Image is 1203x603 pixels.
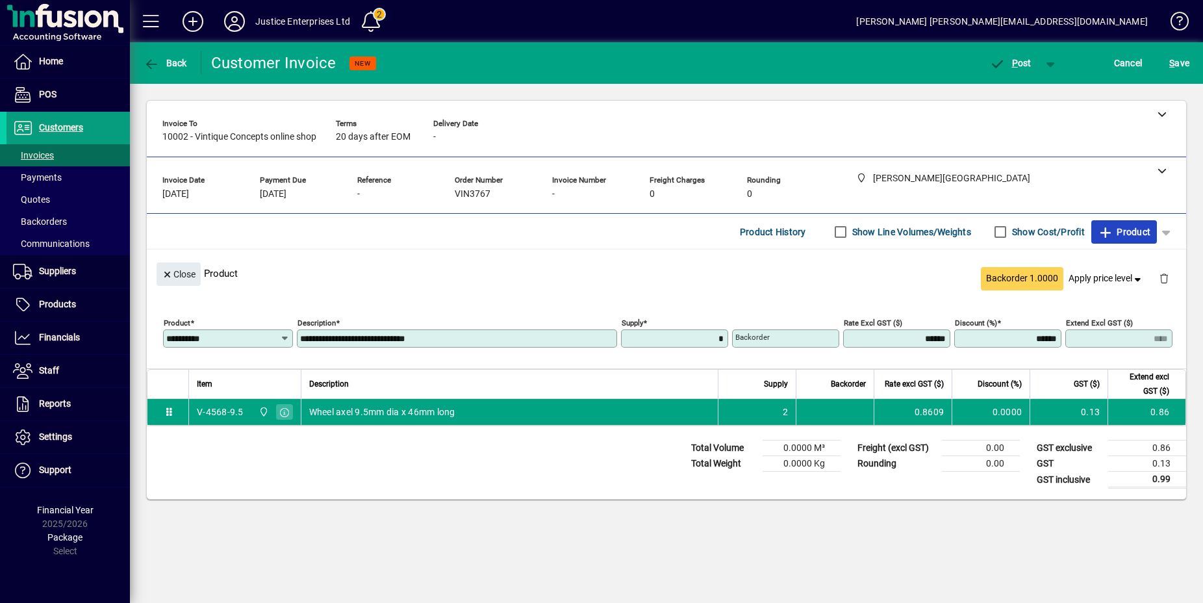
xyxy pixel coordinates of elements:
td: 0.00 [942,441,1020,456]
a: Payments [6,166,130,188]
a: Communications [6,233,130,255]
span: Discount (%) [978,377,1022,391]
button: Product [1091,220,1157,244]
label: Show Line Volumes/Weights [850,225,971,238]
mat-label: Supply [622,318,643,327]
span: ost [989,58,1032,68]
span: [DATE] [162,189,189,199]
a: Reports [6,388,130,420]
span: Customers [39,122,83,133]
span: Wheel axel 9.5mm dia x 46mm long [309,405,455,418]
mat-label: Rate excl GST ($) [844,318,902,327]
a: Invoices [6,144,130,166]
a: Staff [6,355,130,387]
div: V-4568-9.5 [197,405,244,418]
a: Support [6,454,130,487]
td: 0.86 [1108,399,1185,425]
span: Product History [740,222,806,242]
span: Financial Year [37,505,94,515]
button: Back [140,51,190,75]
span: Supply [764,377,788,391]
div: Customer Invoice [211,53,336,73]
span: Suppliers [39,266,76,276]
mat-label: Extend excl GST ($) [1066,318,1133,327]
td: 0.86 [1108,441,1186,456]
button: Save [1166,51,1193,75]
span: Back [144,58,187,68]
td: Total Weight [685,456,763,472]
a: Suppliers [6,255,130,288]
button: Backorder 1.0000 [981,267,1063,290]
a: Quotes [6,188,130,211]
span: 20 days after EOM [336,132,411,142]
span: VIN3767 [455,189,490,199]
td: 0.0000 M³ [763,441,841,456]
app-page-header-button: Back [130,51,201,75]
span: 2 [783,405,788,418]
a: Backorders [6,211,130,233]
span: 0 [650,189,655,199]
td: GST exclusive [1030,441,1108,456]
td: Rounding [851,456,942,472]
td: 0.13 [1108,456,1186,472]
span: Backorder 1.0000 [986,272,1058,285]
td: Total Volume [685,441,763,456]
a: Products [6,289,130,321]
span: - [357,189,360,199]
span: Settings [39,431,72,442]
span: Close [162,264,196,285]
span: Products [39,299,76,309]
td: 0.0000 [952,399,1030,425]
td: 0.99 [1108,472,1186,488]
span: Communications [13,238,90,249]
span: Staff [39,365,59,376]
mat-label: Description [298,318,336,327]
td: GST inclusive [1030,472,1108,488]
span: GST ($) [1074,377,1100,391]
span: Description [309,377,349,391]
a: Financials [6,322,130,354]
div: [PERSON_NAME] [PERSON_NAME][EMAIL_ADDRESS][DOMAIN_NAME] [856,11,1148,32]
span: Package [47,532,82,543]
span: P [1012,58,1018,68]
div: Justice Enterprises Ltd [255,11,350,32]
span: Quotes [13,194,50,205]
span: Reports [39,398,71,409]
mat-label: Discount (%) [955,318,997,327]
button: Cancel [1111,51,1146,75]
a: Home [6,45,130,78]
span: Backorders [13,216,67,227]
button: Profile [214,10,255,33]
span: - [433,132,436,142]
mat-label: Product [164,318,190,327]
span: henderson warehouse [255,405,270,419]
span: Home [39,56,63,66]
span: S [1169,58,1174,68]
td: 0.00 [942,456,1020,472]
span: Invoices [13,150,54,160]
span: Support [39,465,71,475]
button: Apply price level [1063,267,1149,290]
button: Add [172,10,214,33]
a: Settings [6,421,130,454]
span: [DATE] [260,189,286,199]
span: Rate excl GST ($) [885,377,944,391]
span: Product [1098,222,1150,242]
span: Apply price level [1069,272,1144,285]
td: 0.0000 Kg [763,456,841,472]
button: Close [157,263,201,286]
span: Cancel [1114,53,1143,73]
span: 0 [747,189,752,199]
span: - [552,189,555,199]
button: Post [983,51,1038,75]
span: Item [197,377,212,391]
div: Product [147,250,1186,297]
span: Payments [13,172,62,183]
span: ave [1169,53,1189,73]
app-page-header-button: Close [153,268,204,279]
div: 0.8609 [882,405,944,418]
a: Knowledge Base [1161,3,1187,45]
button: Product History [735,220,811,244]
button: Delete [1148,263,1180,294]
a: POS [6,79,130,111]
